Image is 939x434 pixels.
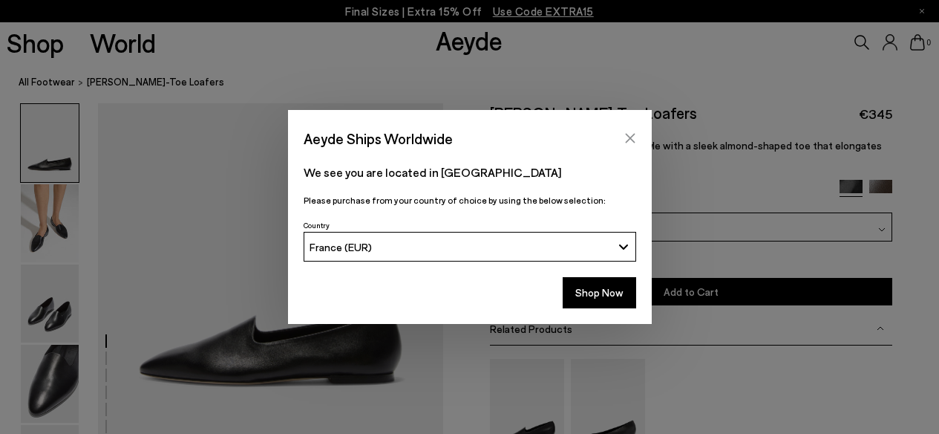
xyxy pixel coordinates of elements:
[304,126,453,152] span: Aeyde Ships Worldwide
[563,277,636,308] button: Shop Now
[304,163,636,181] p: We see you are located in [GEOGRAPHIC_DATA]
[304,221,330,230] span: Country
[304,193,636,207] p: Please purchase from your country of choice by using the below selection:
[310,241,372,253] span: France (EUR)
[619,127,641,149] button: Close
